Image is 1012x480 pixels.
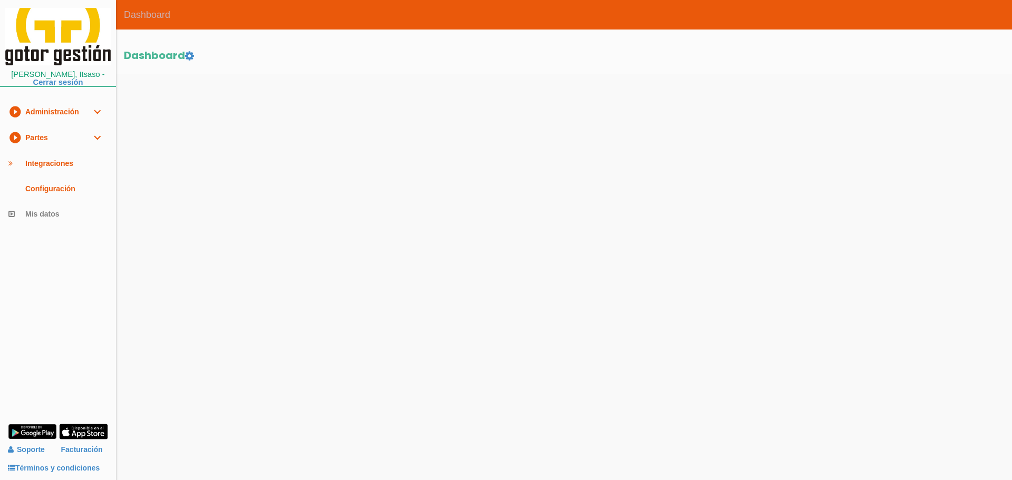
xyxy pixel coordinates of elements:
a: Soporte [8,445,45,454]
i: play_circle_filled [8,99,21,124]
h2: Dashboard [124,50,1004,62]
img: itcons-logo [5,8,111,65]
a: Términos y condiciones [8,464,100,472]
i: play_circle_filled [8,125,21,150]
img: google-play.png [8,424,57,439]
span: Dashboard [116,2,178,28]
a: Facturación [61,440,103,459]
i: expand_more [91,125,103,150]
a: Cerrar sesión [33,78,83,86]
i: expand_more [91,99,103,124]
img: app-store.png [59,424,108,439]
